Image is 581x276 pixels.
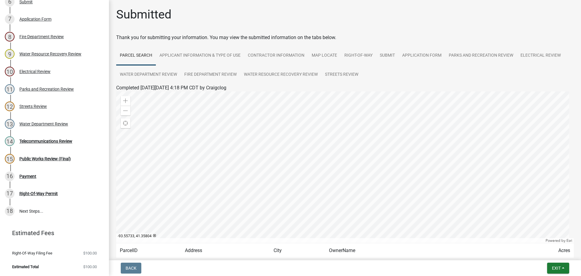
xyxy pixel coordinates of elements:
div: 15 [5,154,15,164]
td: Address [181,243,270,258]
div: 16 [5,171,15,181]
span: $100.00 [83,251,97,255]
button: Back [121,263,141,274]
a: Right-of-Way [341,46,376,65]
div: 18 [5,206,15,216]
a: Water Department Review [116,65,181,85]
a: Fire Department Review [181,65,240,85]
td: Acres [540,243,574,258]
div: Find my location [121,118,130,128]
td: ParcelID [116,243,181,258]
span: Completed [DATE][DATE] 4:18 PM CDT by Craigclog [116,85,226,91]
div: Water Department Review [19,122,68,126]
button: Exit [547,263,569,274]
div: 14 [5,136,15,146]
div: Parks and Recreation Review [19,87,74,91]
a: Estimated Fees [5,227,99,239]
div: Payment [19,174,36,178]
div: Telecommunications Review [19,139,72,143]
div: 9 [5,49,15,59]
div: Powered by [544,238,574,243]
div: Public Works Review (Final) [19,157,71,161]
a: Water Resource Recovery Review [240,65,321,85]
div: Water Resource Recovery Review [19,52,81,56]
div: Right-Of-Way Permit [19,191,58,196]
a: Streets Review [321,65,362,85]
a: Electrical Review [517,46,564,65]
div: Electrical Review [19,69,51,74]
a: Application Form [399,46,445,65]
div: Zoom out [121,106,130,115]
div: Streets Review [19,104,47,108]
td: OwnerName [325,243,540,258]
a: Esri [566,238,572,243]
div: 12 [5,101,15,111]
a: Parcel search [116,46,156,65]
div: 7 [5,14,15,24]
span: $100.00 [83,265,97,269]
span: Estimated Total [12,265,39,269]
a: Applicant Information & Type of Use [156,46,244,65]
div: 10 [5,67,15,76]
a: Contractor Information [244,46,308,65]
div: Fire Department Review [19,35,64,39]
td: City [270,243,325,258]
div: 8 [5,32,15,42]
span: Back [126,266,136,271]
div: 17 [5,189,15,198]
div: Thank you for submitting your information. You may view the submitted information on the tabs below. [116,34,574,41]
h1: Submitted [116,7,172,22]
div: 11 [5,84,15,94]
div: Zoom in [121,96,130,106]
a: Submit [376,46,399,65]
span: Right-Of-Way Filing Fee [12,251,52,255]
div: Application Form [19,17,51,21]
a: Map Locate [308,46,341,65]
a: Parks and Recreation Review [445,46,517,65]
div: 13 [5,119,15,129]
span: Exit [552,266,561,271]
